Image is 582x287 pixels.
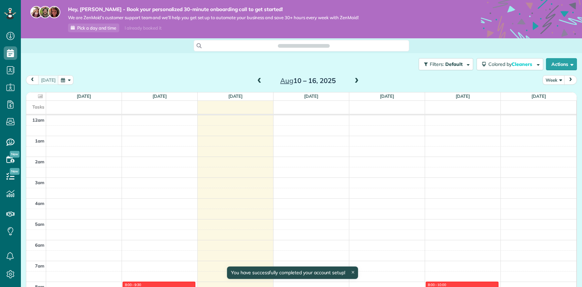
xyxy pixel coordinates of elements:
a: [DATE] [228,93,243,99]
span: 3am [35,180,44,185]
span: 8:00 - 10:00 [428,283,446,287]
span: 1am [35,138,44,143]
img: jorge-587dff0eeaa6aab1f244e6dc62b8924c3b6ad411094392a53c71c6c4a576187d.jpg [39,6,51,18]
span: Colored by [488,61,535,67]
span: We are ZenMaid’s customer support team and we’ll help you get set up to automate your business an... [68,15,359,20]
span: 6am [35,242,44,248]
a: [DATE] [153,93,167,99]
strong: Hey, [PERSON_NAME] - Book your personalized 30-minute onboarding call to get started! [68,6,359,13]
span: Cleaners [512,61,533,67]
span: Pick a day and time [77,25,116,31]
a: [DATE] [380,93,394,99]
span: Tasks [32,104,44,110]
span: 8:00 - 9:30 [125,283,141,287]
a: Filters: Default [415,58,473,70]
span: 12am [32,117,44,123]
span: 7am [35,263,44,269]
button: next [564,75,577,84]
span: 4am [35,201,44,206]
div: I already booked it [121,24,165,32]
button: prev [26,75,39,84]
button: Filters: Default [419,58,473,70]
a: [DATE] [77,93,91,99]
a: [DATE] [531,93,546,99]
a: [DATE] [456,93,470,99]
a: [DATE] [304,93,319,99]
img: michelle-19f622bdf1676172e81f8f8fba1fb50e276960ebfe0243fe18214015130c80e4.jpg [48,6,60,18]
img: maria-72a9807cf96188c08ef61303f053569d2e2a8a1cde33d635c8a3ac13582a053d.jpg [30,6,42,18]
button: Week [543,75,565,84]
div: You have successfully completed your account setup! [227,266,358,279]
span: Default [445,61,463,67]
span: Aug [280,76,293,85]
span: New [10,151,20,158]
span: 5am [35,221,44,227]
button: [DATE] [38,75,59,84]
a: Pick a day and time [68,24,119,32]
button: Colored byCleaners [477,58,543,70]
span: 2am [35,159,44,164]
button: Actions [546,58,577,70]
h2: 10 – 16, 2025 [266,77,350,84]
span: Filters: [430,61,444,67]
span: New [10,168,20,175]
span: Search ZenMaid… [285,42,323,49]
